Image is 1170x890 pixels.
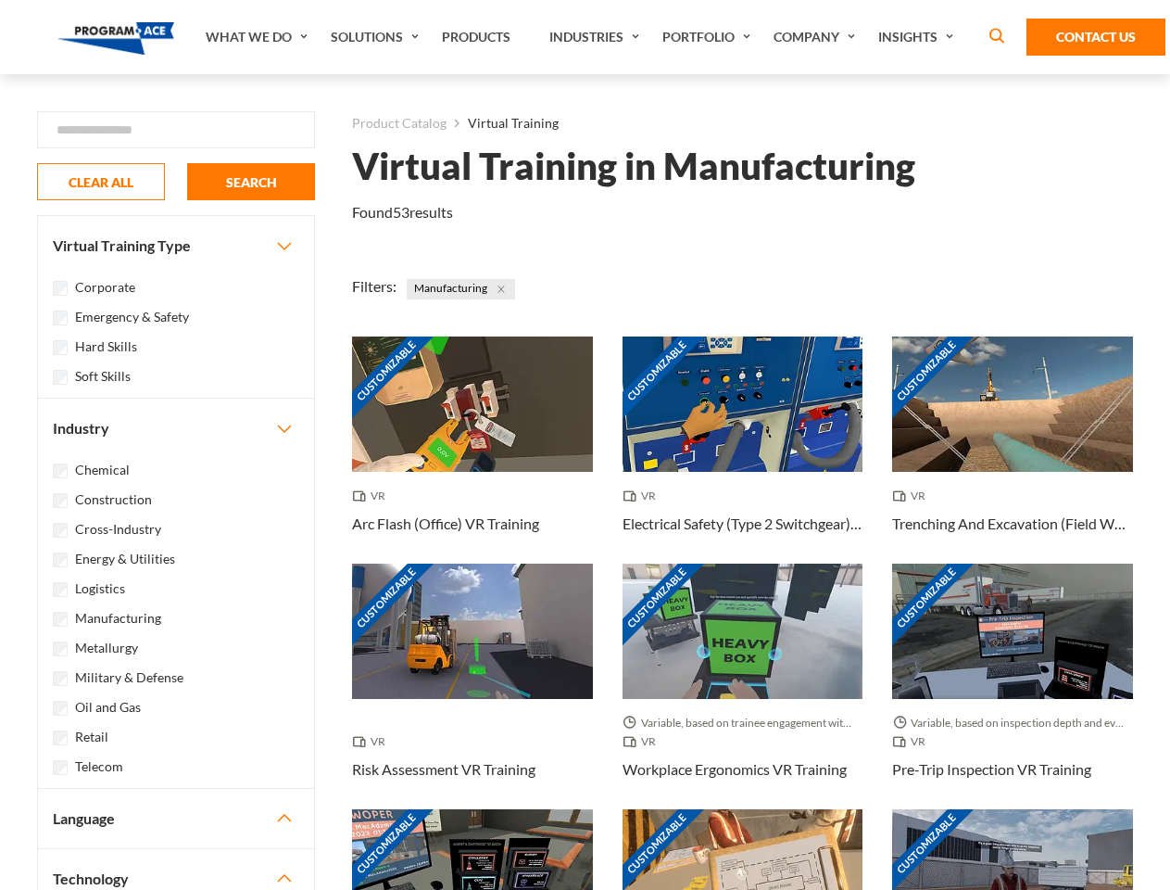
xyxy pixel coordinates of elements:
span: Manufacturing [407,279,515,299]
a: Customizable Thumbnail - Electrical Safety (Type 2 Switchgear) VR Training VR Electrical Safety (... [623,337,863,564]
h3: Trenching And Excavation (Field Work) VR Training [892,513,1133,535]
label: Cross-Industry [75,519,161,540]
a: Customizable Thumbnail - Arc Flash (Office) VR Training VR Arc Flash (Office) VR Training [352,337,593,564]
h3: Risk Assessment VR Training [352,758,535,781]
input: Corporate [53,281,68,296]
input: Chemical [53,464,68,478]
input: Logistics [53,582,68,597]
span: Filters: [352,277,396,295]
button: Virtual Training Type [38,216,314,275]
label: Soft Skills [75,366,131,387]
input: Cross-Industry [53,523,68,538]
h3: Electrical Safety (Type 2 Switchgear) VR Training [623,513,863,535]
label: Hard Skills [75,337,137,357]
input: Oil and Gas [53,701,68,716]
a: Customizable Thumbnail - Risk Assessment VR Training VR Risk Assessment VR Training [352,564,593,809]
input: Energy & Utilities [53,553,68,567]
button: Close [491,279,511,299]
label: Retail [75,727,108,747]
label: Metallurgy [75,638,138,658]
label: Telecom [75,756,123,777]
label: Oil and Gas [75,697,141,718]
em: 53 [393,203,409,221]
button: CLEAR ALL [37,163,165,200]
span: VR [623,732,663,751]
input: Manufacturing [53,612,68,627]
span: VR [892,732,933,751]
label: Chemical [75,460,130,480]
span: Variable, based on trainee engagement with exercises. [623,714,863,732]
a: Customizable Thumbnail - Pre-Trip Inspection VR Training Variable, based on inspection depth and ... [892,564,1133,809]
img: Program-Ace [57,22,175,55]
p: Found results [352,201,453,223]
label: Construction [75,489,152,510]
a: Customizable Thumbnail - Workplace Ergonomics VR Training Variable, based on trainee engagement w... [623,564,863,809]
label: Manufacturing [75,608,161,629]
nav: breadcrumb [352,111,1133,135]
label: Energy & Utilities [75,549,175,569]
span: VR [623,487,663,505]
input: Hard Skills [53,340,68,355]
input: Soft Skills [53,370,68,385]
input: Telecom [53,760,68,775]
a: Contact Us [1026,19,1165,56]
a: Product Catalog [352,111,447,135]
label: Logistics [75,578,125,599]
h3: Arc Flash (Office) VR Training [352,513,539,535]
span: VR [892,487,933,505]
span: Variable, based on inspection depth and event interaction. [892,714,1133,732]
input: Metallurgy [53,642,68,656]
h1: Virtual Training in Manufacturing [352,150,915,183]
span: VR [352,732,393,751]
input: Military & Defense [53,671,68,686]
a: Customizable Thumbnail - Trenching And Excavation (Field Work) VR Training VR Trenching And Excav... [892,337,1133,564]
h3: Workplace Ergonomics VR Training [623,758,847,781]
button: Industry [38,399,314,458]
input: Retail [53,731,68,745]
label: Military & Defense [75,667,183,688]
label: Emergency & Safety [75,307,189,327]
span: VR [352,487,393,505]
label: Corporate [75,277,135,298]
h3: Pre-Trip Inspection VR Training [892,758,1091,781]
button: Language [38,789,314,848]
input: Construction [53,493,68,508]
li: Virtual Training [447,111,559,135]
input: Emergency & Safety [53,311,68,325]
